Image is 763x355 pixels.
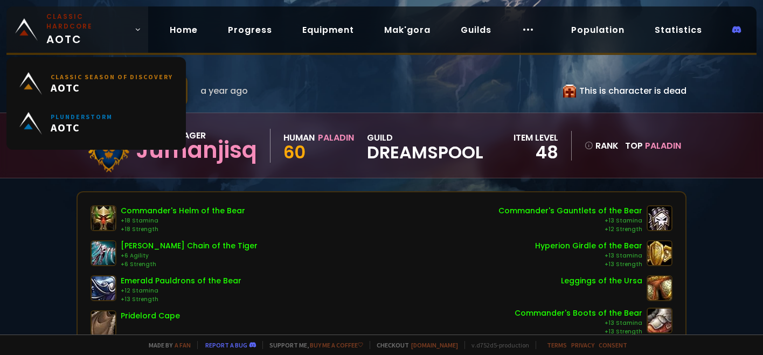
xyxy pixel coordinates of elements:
span: AOTC [51,81,173,94]
span: Made by [142,341,191,349]
a: Privacy [571,341,594,349]
a: a fan [175,341,191,349]
div: +13 Strength [535,260,642,269]
div: +12 Strength [498,225,642,234]
span: v. d752d5 - production [464,341,529,349]
span: a year ago [200,84,248,98]
span: AOTC [51,121,113,134]
div: +13 Stamina [515,319,642,328]
a: Statistics [646,19,711,41]
span: AOTC [46,12,130,47]
div: Pridelord Cape [121,310,180,322]
div: Leggings of the Ursa [561,275,642,287]
img: item-12042 [91,240,116,266]
a: Terms [547,341,567,349]
a: Classic HardcoreAOTC [6,6,148,53]
span: Support me, [262,341,363,349]
div: +6 Strength [121,260,258,269]
div: Commander's Helm of the Bear [121,205,245,217]
div: Defias Pillager [136,129,257,142]
a: [DOMAIN_NAME] [411,341,458,349]
div: +6 Agility [121,252,258,260]
a: PlunderstormAOTC [13,103,179,143]
div: Emerald Pauldrons of the Bear [121,275,241,287]
a: Buy me a coffee [310,341,363,349]
div: +12 Stamina [121,287,241,295]
img: item-10379 [91,205,116,231]
div: +18 Strength [121,225,245,234]
span: 60 [283,140,306,164]
div: guild [367,131,483,161]
a: Consent [599,341,627,349]
div: This is character is dead [563,84,686,98]
div: +13 Stamina [498,217,642,225]
div: +13 Stamina [535,252,642,260]
img: item-21316 [647,275,672,301]
span: Paladin [645,140,681,152]
a: Population [563,19,633,41]
div: Hyperion Girdle of the Bear [535,240,642,252]
a: Report a bug [205,341,247,349]
img: item-10281 [91,275,116,301]
small: Classic Season of Discovery [51,73,173,81]
div: item level [514,131,558,144]
a: Progress [219,19,281,41]
div: +13 Strength [515,328,642,336]
div: +18 Stamina [121,217,245,225]
a: Guilds [452,19,500,41]
small: Classic Hardcore [46,12,130,31]
div: Top [625,139,681,152]
div: Jumanjisq [136,142,257,158]
div: Paladin [318,131,354,144]
div: Commander's Boots of the Bear [515,308,642,319]
div: rank [585,139,619,152]
div: +13 Strength [121,295,241,304]
img: item-10387 [647,240,672,266]
a: Classic Season of DiscoveryAOTC [13,64,179,103]
small: Plunderstorm [51,113,113,121]
div: 48 [514,144,558,161]
a: Mak'gora [376,19,439,41]
div: [PERSON_NAME] Chain of the Tiger [121,240,258,252]
img: item-14673 [91,310,116,336]
a: Equipment [294,19,363,41]
a: Home [161,19,206,41]
span: Checkout [370,341,458,349]
img: item-10376 [647,308,672,333]
div: Human [283,131,315,144]
img: item-10380 [647,205,672,231]
span: DreamsPool [367,144,483,161]
div: Commander's Gauntlets of the Bear [498,205,642,217]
